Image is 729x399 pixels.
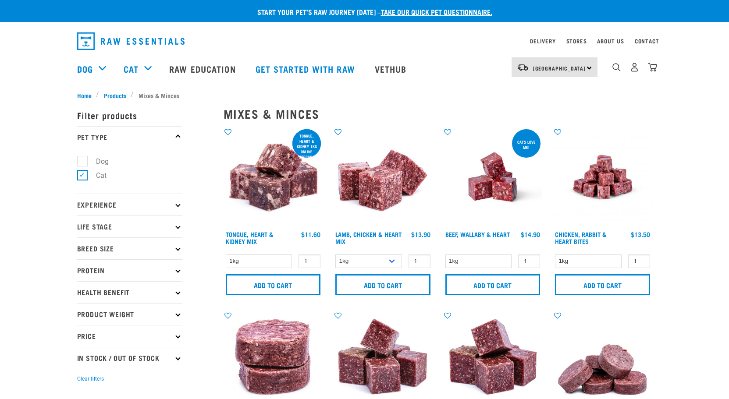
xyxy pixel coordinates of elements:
[533,67,586,70] span: [GEOGRAPHIC_DATA]
[366,51,418,86] a: Vethub
[630,63,639,72] img: user.png
[77,91,92,100] span: Home
[77,91,96,100] a: Home
[99,91,131,100] a: Products
[226,233,274,243] a: Tongue, Heart & Kidney Mix
[409,254,430,268] input: 1
[70,29,659,53] nav: dropdown navigation
[77,194,182,215] p: Experience
[512,135,541,154] div: Cats love me!
[553,127,652,227] img: Chicken Rabbit Heart 1609
[77,237,182,259] p: Breed Size
[555,233,607,243] a: Chicken, Rabbit & Heart Bites
[648,63,657,72] img: home-icon@2x.png
[104,91,126,100] span: Products
[566,39,587,42] a: Stores
[411,231,430,238] div: $13.90
[292,129,321,163] div: Tongue, Heart & Kidney 1kg online special!
[635,39,659,42] a: Contact
[612,63,621,71] img: home-icon-1@2x.png
[530,39,555,42] a: Delivery
[82,156,112,167] label: Dog
[77,126,182,148] p: Pet Type
[445,233,510,236] a: Beef, Wallaby & Heart
[521,231,540,238] div: $14.90
[224,127,323,227] img: 1167 Tongue Heart Kidney Mix 01
[445,274,541,295] input: Add to cart
[555,274,650,295] input: Add to cart
[226,274,321,295] input: Add to cart
[77,347,182,369] p: In Stock / Out Of Stock
[77,215,182,237] p: Life Stage
[224,107,652,120] h2: Mixes & Minces
[628,254,650,268] input: 1
[77,259,182,281] p: Protein
[77,32,185,50] img: Raw Essentials Logo
[77,104,182,126] p: Filter products
[160,51,246,86] a: Raw Education
[124,62,139,75] a: Cat
[77,62,93,75] a: Dog
[631,231,650,238] div: $13.50
[77,303,182,325] p: Product Weight
[77,375,104,383] button: Clear filters
[299,254,320,268] input: 1
[518,254,540,268] input: 1
[381,10,492,14] a: take our quick pet questionnaire.
[517,64,529,71] img: van-moving.png
[597,39,624,42] a: About Us
[77,281,182,303] p: Health Benefit
[77,325,182,347] p: Price
[77,91,652,100] nav: breadcrumbs
[247,51,366,86] a: Get started with Raw
[333,127,433,227] img: 1124 Lamb Chicken Heart Mix 01
[335,233,402,243] a: Lamb, Chicken & Heart Mix
[335,274,430,295] input: Add to cart
[301,231,320,238] div: $11.60
[82,170,110,181] label: Cat
[443,127,543,227] img: Raw Essentials 2024 July2572 Beef Wallaby Heart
